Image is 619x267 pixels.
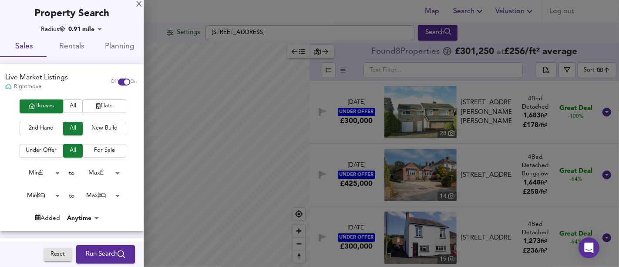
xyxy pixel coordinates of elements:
[111,79,118,86] span: Off
[87,146,122,156] span: For Sale
[24,123,59,133] span: 2nd Hand
[35,214,60,222] div: Added
[75,189,123,202] div: Max
[24,101,59,111] span: Houses
[579,237,599,258] div: Open Intercom Messenger
[5,40,43,54] span: Sales
[130,79,137,86] span: On
[24,146,59,156] span: Under Offer
[75,166,123,180] div: Max
[101,40,138,54] span: Planning
[20,99,63,113] button: Houses
[67,123,78,133] span: All
[83,122,126,135] button: New Build
[5,73,68,83] div: Live Market Listings
[83,144,126,157] button: For Sale
[69,192,75,200] div: to
[87,123,122,133] span: New Build
[44,248,72,261] button: Reset
[20,144,63,157] button: Under Offer
[15,166,63,180] div: Min
[63,99,83,113] button: All
[20,122,63,135] button: 2nd Hand
[63,144,83,157] button: All
[5,83,68,91] div: Rightmove
[15,189,63,202] div: Min
[67,146,78,156] span: All
[83,99,126,113] button: Flats
[64,214,102,222] div: Anytime
[86,249,125,260] span: Run Search
[5,83,12,91] img: Rightmove
[48,250,67,260] span: Reset
[76,245,135,264] button: Run Search
[63,122,83,135] button: All
[66,25,105,34] div: 0.91 mile
[69,169,75,178] div: to
[41,25,65,34] div: Radius
[136,2,142,8] div: X
[67,101,78,111] span: All
[87,101,122,111] span: Flats
[53,40,91,54] span: Rentals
